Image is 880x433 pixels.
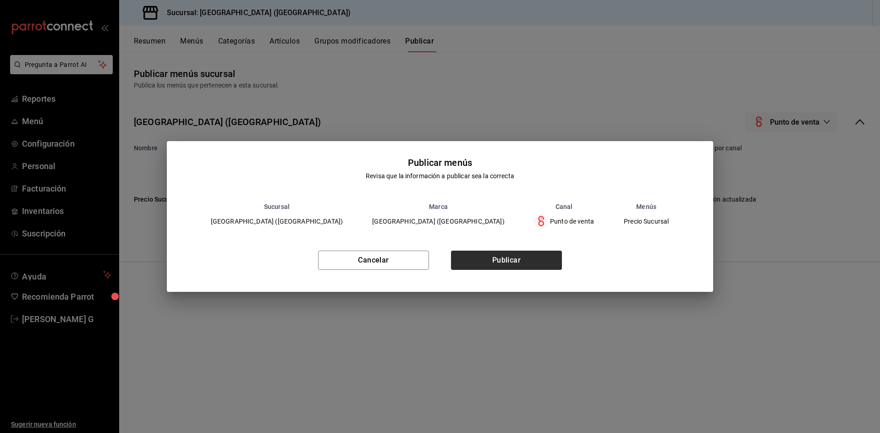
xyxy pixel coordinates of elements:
[196,210,358,232] td: [GEOGRAPHIC_DATA] ([GEOGRAPHIC_DATA])
[357,203,519,210] th: Marca
[357,210,519,232] td: [GEOGRAPHIC_DATA] ([GEOGRAPHIC_DATA])
[366,171,514,181] div: Revisa que la información a publicar sea la correcta
[519,203,609,210] th: Canal
[408,156,472,170] div: Publicar menús
[451,251,562,270] button: Publicar
[624,218,669,225] span: Precio Sucursal
[196,203,358,210] th: Sucursal
[534,214,594,229] div: Punto de venta
[609,203,684,210] th: Menús
[318,251,429,270] button: Cancelar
